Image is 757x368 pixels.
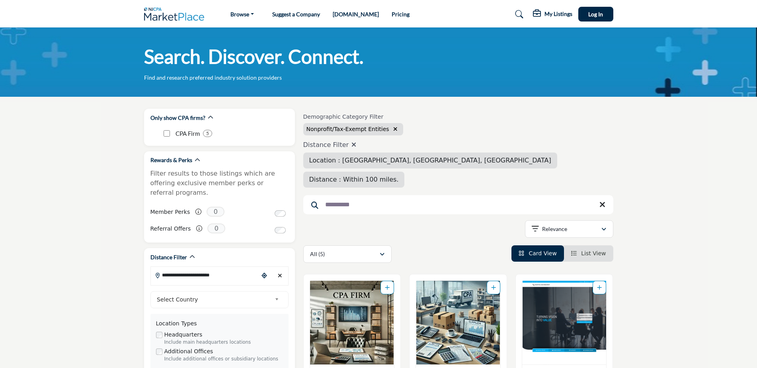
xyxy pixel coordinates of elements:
div: 5 Results For CPA Firm [203,130,212,137]
p: Filter results to those listings which are offering exclusive member perks or referral programs. [150,169,289,198]
p: Relevance [542,225,567,233]
span: Select Country [157,295,271,304]
span: List View [581,250,606,256]
div: Clear search location [274,267,286,284]
span: Log In [588,11,603,18]
label: Additional Offices [164,347,213,356]
b: 5 [206,131,209,136]
button: Log In [578,7,613,22]
h2: Distance Filter [150,253,187,261]
img: Site Logo [144,8,209,21]
a: Add To List [597,284,602,291]
a: Suggest a Company [272,11,320,18]
a: Browse [225,9,259,20]
div: Include main headquarters locations [164,339,283,346]
p: CPA Firm: CPA Firm [176,129,200,138]
label: Referral Offers [150,222,191,236]
button: Relevance [525,220,613,238]
h2: Only show CPA firms? [150,114,205,122]
span: 0 [207,223,225,233]
img: Citrin Cooperman Advisors LLC [416,281,500,364]
input: CPA Firm checkbox [164,130,170,137]
input: Switch to Referral Offers [275,227,286,233]
h4: Distance Filter [303,141,613,149]
img: Brian Bertscha, CPA, MBA [310,281,394,364]
a: View List [571,250,606,256]
a: Open Listing in new tab [416,281,500,364]
label: Member Perks [150,205,190,219]
div: Location Types [156,319,283,328]
input: Search Location [151,267,258,283]
h5: My Listings [544,10,572,18]
div: Choose your current location [258,267,270,284]
button: All (5) [303,245,392,263]
div: Include additional offices or subsidiary locations [164,356,283,363]
a: [DOMAIN_NAME] [333,11,379,18]
img: Goldenthal & Suss Consulting PC [522,281,607,364]
h1: Search. Discover. Connect. [144,44,363,69]
a: Open Listing in new tab [310,281,394,364]
h6: Demographic Category Filter [303,114,404,120]
input: Switch to Member Perks [275,210,286,217]
span: Nonprofit/Tax-Exempt Entities [306,126,389,132]
a: Add To List [491,284,496,291]
span: Distance : Within 100 miles. [309,176,399,183]
p: Find and research preferred industry solution providers [144,74,282,82]
p: All (5) [310,250,325,258]
span: Location : [GEOGRAPHIC_DATA], [GEOGRAPHIC_DATA], [GEOGRAPHIC_DATA] [309,157,551,164]
div: My Listings [533,10,572,19]
span: Card View [529,250,556,256]
a: Add To List [385,284,390,291]
a: Search [507,8,529,21]
li: Card View [511,245,564,262]
a: Open Listing in new tab [522,281,607,364]
h2: Rewards & Perks [150,156,192,164]
label: Headquarters [164,331,203,339]
li: List View [564,245,613,262]
span: 0 [207,207,224,217]
input: Search Keyword [303,195,613,214]
a: Pricing [392,11,410,18]
a: View Card [519,250,557,256]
